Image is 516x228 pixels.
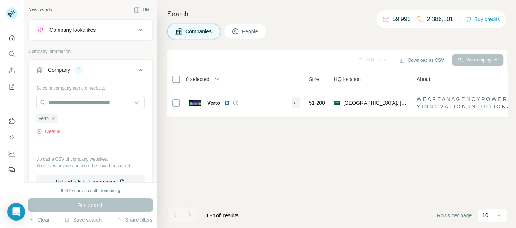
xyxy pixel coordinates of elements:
span: Companies [185,28,212,35]
div: 1 [75,67,83,73]
button: Company1 [29,61,152,82]
span: 🇸🇦 [334,99,340,107]
button: Buy credits [465,14,500,24]
div: 9997 search results remaining [61,187,120,194]
div: New search [28,7,52,13]
button: Quick start [6,31,18,44]
button: Use Surfe API [6,131,18,144]
button: Clear all [36,128,61,135]
span: 1 - 1 [206,212,216,218]
span: [GEOGRAPHIC_DATA], [GEOGRAPHIC_DATA] [343,99,408,107]
span: Size [309,76,319,83]
span: Rows per page [437,212,472,219]
button: Clear [28,216,49,224]
span: People [242,28,259,35]
span: 0 selected [186,76,209,83]
button: My lists [6,80,18,93]
button: Use Surfe on LinkedIn [6,114,18,128]
p: Upload a CSV of company websites. [36,156,145,162]
button: Download as CSV [394,55,449,66]
button: Search [6,47,18,61]
p: Your list is private and won't be saved or shared. [36,162,145,169]
p: Company information [28,48,153,55]
span: About [417,76,430,83]
p: 10 [482,211,488,219]
button: Share filters [116,216,153,224]
img: Logo of Verto [189,100,201,106]
span: HQ location [334,76,361,83]
button: Company lookalikes [29,21,152,39]
div: Company lookalikes [49,26,96,34]
button: Dashboard [6,147,18,160]
span: 1 [221,212,223,218]
span: of [216,212,221,218]
span: Verto [38,115,49,122]
span: results [206,212,239,218]
h4: Search [167,9,507,19]
button: Save search [64,216,102,224]
span: Verto [207,99,220,107]
button: Feedback [6,163,18,177]
span: 51-200 [309,99,325,107]
p: 59,993 [393,15,411,24]
div: Select a company name or website [36,82,145,91]
button: Upload a list of companies [36,175,145,188]
div: Open Intercom Messenger [7,203,25,221]
button: Hide [129,4,157,16]
img: LinkedIn logo [224,100,230,106]
div: Company [48,66,70,74]
button: Enrich CSV [6,64,18,77]
p: 2,386,101 [427,15,453,24]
